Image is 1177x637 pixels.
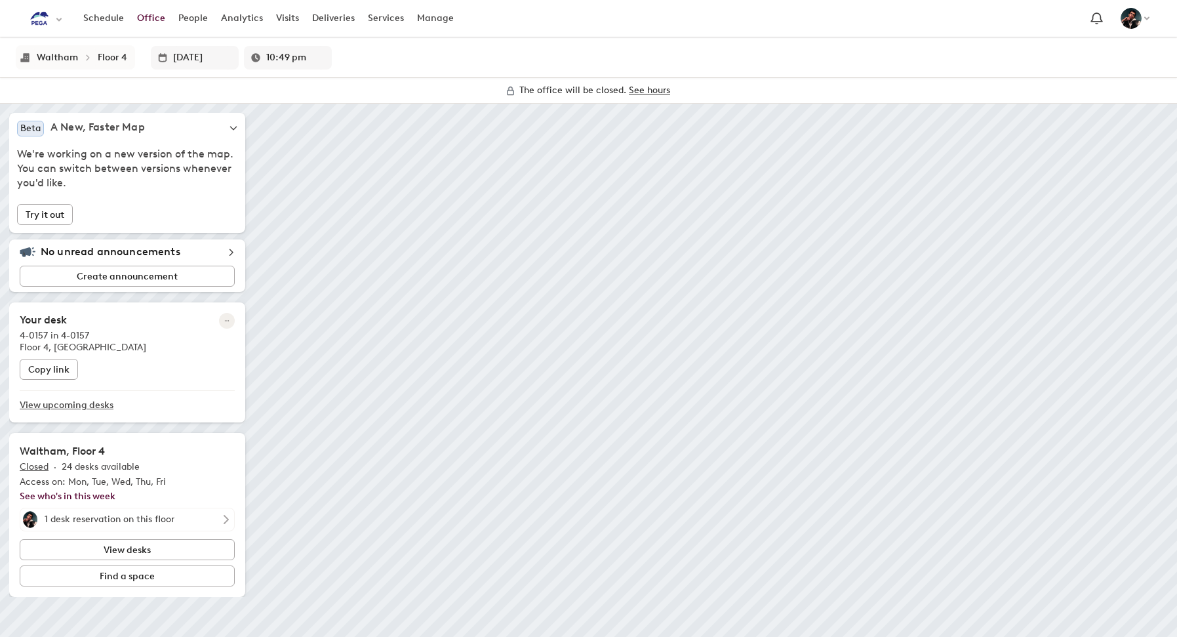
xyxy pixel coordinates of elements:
[629,83,670,98] div: See hours
[519,83,626,98] div: The office will be closed.
[20,266,235,287] button: Create announcement
[20,359,78,380] button: Copy link
[410,7,460,30] a: Manage
[20,330,89,341] span: 4-0157 in 4-0157
[1085,7,1109,31] a: Notification bell navigates to notifications page
[20,443,235,459] h2: Waltham, Floor 4
[50,121,145,136] h5: A New, Faster Map
[20,342,146,353] span: Floor 4, [GEOGRAPHIC_DATA]
[1114,5,1156,32] button: Jon Figueroa-Barrientos
[20,565,235,586] button: Find a space
[20,508,235,531] button: Jon Figueroa-Barrientos1 desk reservation on this floor
[98,52,127,63] div: Floor 4
[20,123,41,134] span: Beta
[20,314,67,327] h2: Your desk
[20,459,49,475] p: Closed
[20,491,115,502] a: See who's in this week
[17,204,73,225] button: Try it out
[1132,592,1164,624] iframe: Intercom live chat
[219,313,235,329] button: More reservation options
[172,7,214,30] a: People
[130,7,172,30] a: Office
[41,245,180,258] h5: No unread announcements
[214,7,269,30] a: Analytics
[17,147,237,190] span: We're working on a new version of the map. You can switch between versions whenever you'd like.
[41,514,174,525] div: 1 desk reservation on this floor
[94,48,131,67] button: Floor 4
[37,52,78,63] div: Waltham
[20,391,235,420] a: View upcoming desks
[17,121,237,190] div: BetaA New, Faster MapWe're working on a new version of the map. You can switch between versions w...
[33,48,82,67] button: Waltham
[20,511,37,528] img: Jon Figueroa-Barrientos
[266,46,325,70] input: Enter a time in h:mm a format or select it for a dropdown list
[1088,10,1106,28] span: Notification bell navigates to notifications page
[22,510,41,529] div: Jon Figueroa-Barrientos
[1121,8,1142,29] img: Jon Figueroa-Barrientos
[20,245,235,260] div: No unread announcements
[62,459,140,475] p: 24 desks available
[173,46,232,70] input: Enter date in L format or select it from the dropdown
[361,7,410,30] a: Services
[269,7,306,30] a: Visits
[20,475,235,489] p: Access on: Mon, Tue, Wed, Thu, Fri
[77,7,130,30] a: Schedule
[20,539,235,560] button: View desks
[21,4,70,33] button: Select an organization - Pegasystems currently selected
[306,7,361,30] a: Deliveries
